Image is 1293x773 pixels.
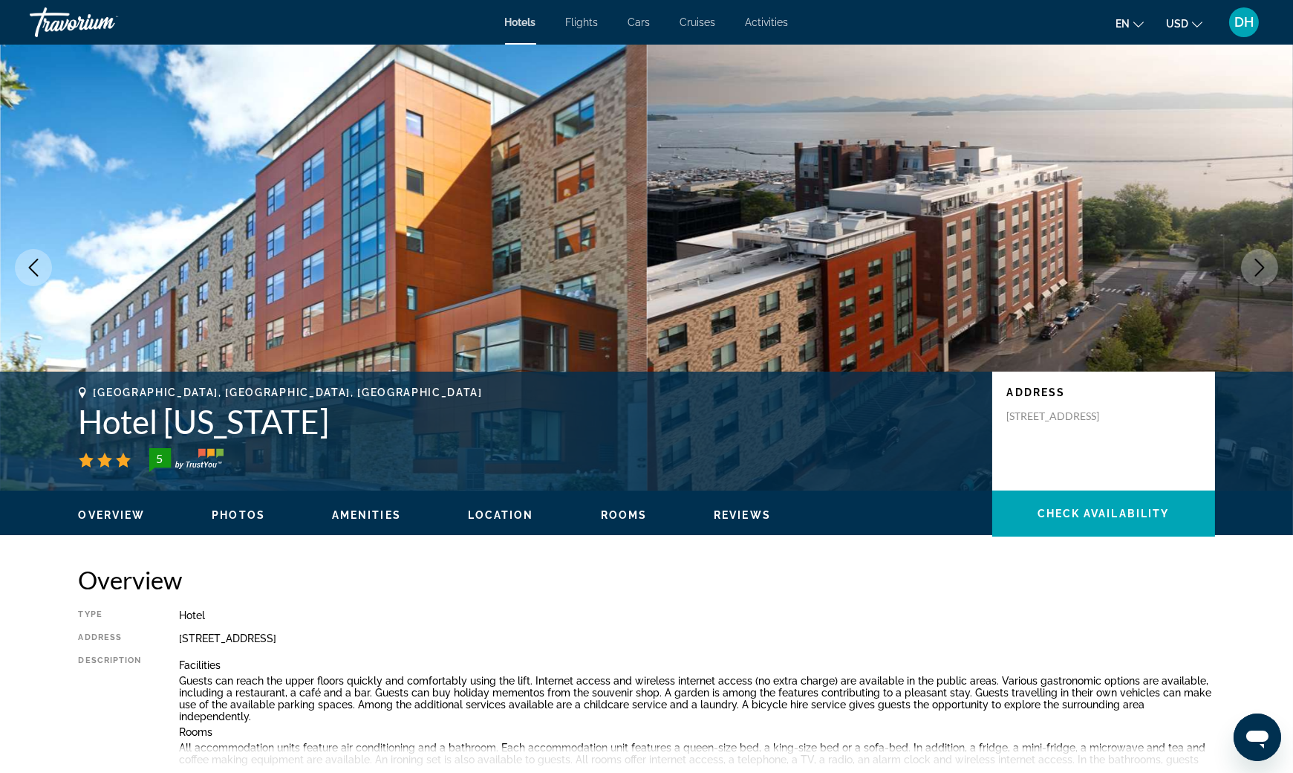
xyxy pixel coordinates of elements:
div: Address [79,633,142,644]
button: Rooms [601,508,648,522]
button: Overview [79,508,146,522]
a: Cruises [680,16,716,28]
div: Description [79,656,142,767]
span: USD [1166,18,1188,30]
img: trustyou-badge-hor.svg [149,448,224,472]
button: User Menu [1225,7,1263,38]
p: [STREET_ADDRESS] [1007,410,1126,423]
button: Amenities [332,508,401,522]
span: [GEOGRAPHIC_DATA], [GEOGRAPHIC_DATA], [GEOGRAPHIC_DATA] [94,386,483,398]
button: Next image [1241,249,1278,286]
a: Travorium [30,3,178,42]
div: Hotel [179,609,1215,621]
button: Check Availability [992,491,1215,537]
h2: Overview [79,565,1215,595]
div: [STREET_ADDRESS] [179,633,1215,644]
p: Rooms [179,726,1215,738]
button: Location [468,508,534,522]
button: Change currency [1166,13,1202,34]
span: Check Availability [1038,508,1170,520]
span: Overview [79,509,146,521]
span: Amenities [332,509,401,521]
span: en [1116,18,1130,30]
div: Type [79,609,142,621]
span: Photos [212,509,265,521]
button: Previous image [15,249,52,286]
span: Rooms [601,509,648,521]
h1: Hotel [US_STATE] [79,402,977,441]
a: Activities [746,16,789,28]
p: Address [1007,386,1200,398]
a: Hotels [505,16,536,28]
span: DH [1234,15,1254,30]
span: Reviews [714,509,771,521]
div: 5 [145,450,175,468]
iframe: Button to launch messaging window [1234,714,1281,761]
span: Location [468,509,534,521]
button: Reviews [714,508,771,522]
button: Change language [1116,13,1144,34]
a: Flights [566,16,599,28]
button: Photos [212,508,265,522]
p: Guests can reach the upper floors quickly and comfortably using the lift. Internet access and wir... [179,675,1215,722]
a: Cars [628,16,651,28]
p: Facilities [179,659,1215,671]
